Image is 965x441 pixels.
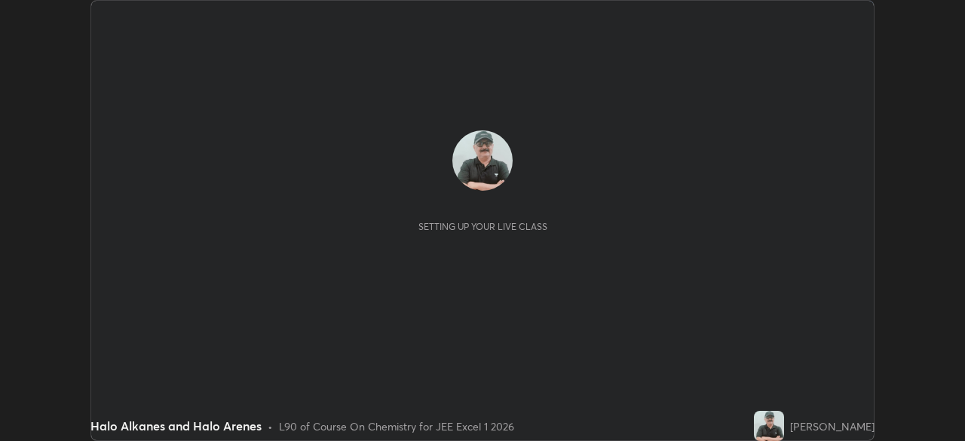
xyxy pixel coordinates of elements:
div: [PERSON_NAME] [790,418,875,434]
div: • [268,418,273,434]
img: 91f328810c824c01b6815d32d6391758.jpg [452,130,513,191]
div: Halo Alkanes and Halo Arenes [90,417,262,435]
div: L90 of Course On Chemistry for JEE Excel 1 2026 [279,418,514,434]
div: Setting up your live class [418,221,547,232]
img: 91f328810c824c01b6815d32d6391758.jpg [754,411,784,441]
